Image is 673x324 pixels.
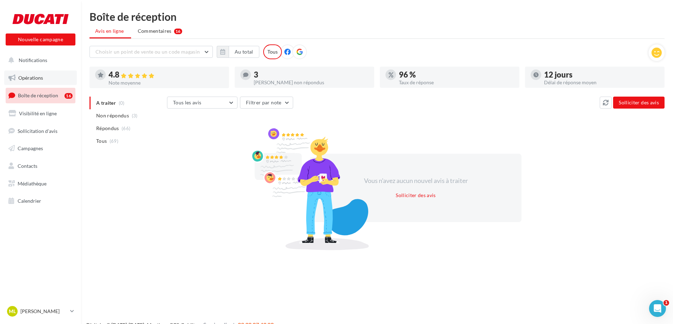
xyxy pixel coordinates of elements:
span: (66) [122,126,130,131]
div: 12 jours [544,71,659,79]
button: Notifications [4,53,74,68]
span: 1 [663,300,669,306]
button: Au total [217,46,259,58]
span: ML [9,308,16,315]
p: [PERSON_NAME] [20,308,67,315]
span: (69) [110,138,118,144]
div: Note moyenne [109,80,223,85]
span: Boîte de réception [18,92,58,98]
button: Tous les avis [167,97,237,109]
a: Opérations [4,71,77,85]
span: Répondus [96,125,119,132]
div: 3 [254,71,369,79]
div: Délai de réponse moyen [544,80,659,85]
div: 4.8 [109,71,223,79]
a: ML [PERSON_NAME] [6,305,75,318]
a: Médiathèque [4,176,77,191]
span: Choisir un point de vente ou un code magasin [95,49,200,55]
a: Campagnes [4,141,77,156]
span: Non répondus [96,112,129,119]
button: Nouvelle campagne [6,33,75,45]
div: 16 [174,29,182,34]
span: Visibilité en ligne [19,110,57,116]
span: Commentaires [138,27,172,35]
span: Médiathèque [18,181,47,187]
button: Filtrer par note [240,97,293,109]
a: Boîte de réception16 [4,88,77,103]
span: Campagnes [18,145,43,151]
div: Taux de réponse [399,80,514,85]
button: Au total [229,46,259,58]
iframe: Intercom live chat [649,300,666,317]
div: Vous n'avez aucun nouvel avis à traiter [355,176,476,185]
span: (3) [132,113,138,118]
div: [PERSON_NAME] non répondus [254,80,369,85]
div: Boîte de réception [89,11,665,22]
span: Notifications [19,57,47,63]
span: Calendrier [18,198,41,204]
span: Opérations [18,75,43,81]
button: Solliciter des avis [393,191,439,200]
span: Tous les avis [173,99,202,105]
div: Tous [263,44,282,59]
div: 16 [64,93,73,99]
span: Contacts [18,163,37,169]
a: Contacts [4,159,77,173]
a: Calendrier [4,194,77,208]
span: Tous [96,137,107,145]
span: Sollicitation d'avis [18,128,57,134]
div: 96 % [399,71,514,79]
button: Solliciter des avis [613,97,665,109]
button: Choisir un point de vente ou un code magasin [89,46,213,58]
a: Visibilité en ligne [4,106,77,121]
a: Sollicitation d'avis [4,124,77,139]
